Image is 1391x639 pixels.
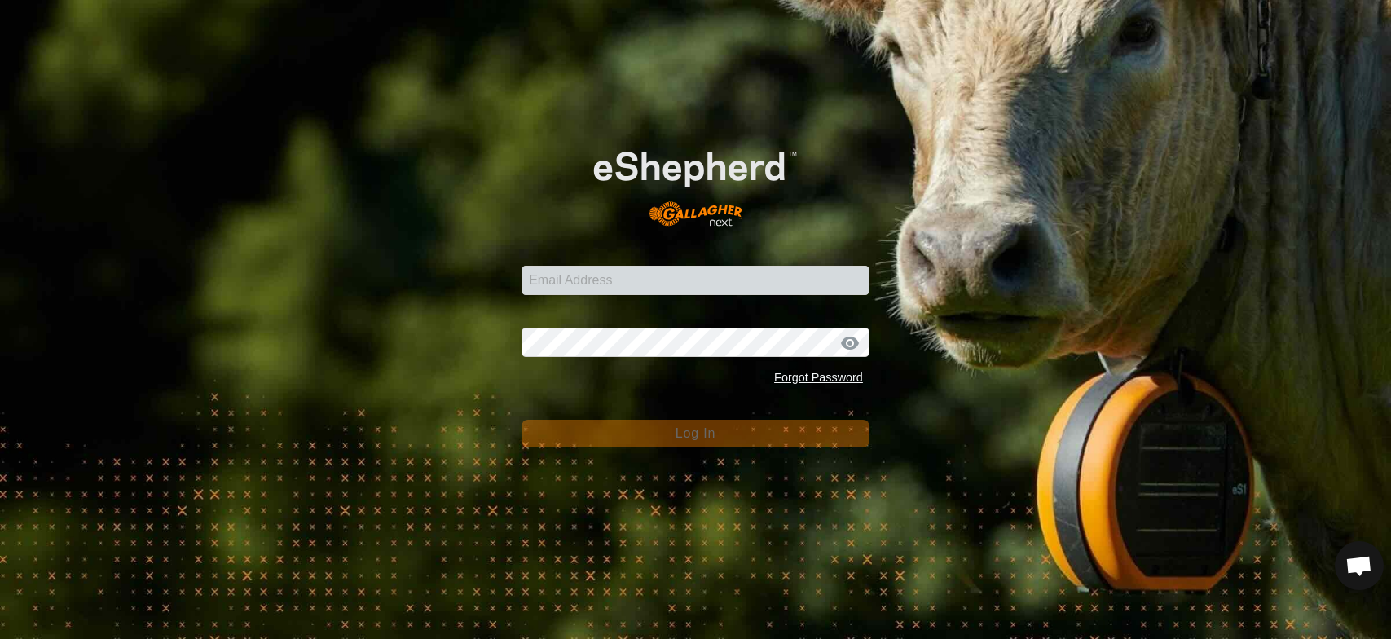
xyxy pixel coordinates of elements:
input: Email Address [522,266,869,295]
div: Open chat [1335,541,1384,590]
span: Log In [676,426,715,440]
button: Log In [522,420,869,447]
a: Forgot Password [774,371,863,384]
img: E-shepherd Logo [557,122,834,240]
